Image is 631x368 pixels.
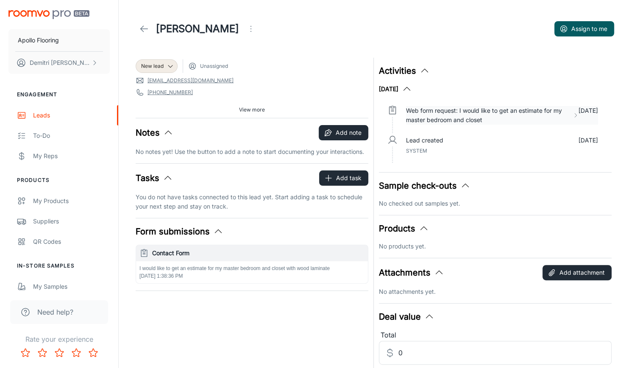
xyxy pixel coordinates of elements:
[398,341,612,365] input: Estimated deal value
[242,20,259,37] button: Open menu
[379,242,612,251] p: No products yet.
[379,310,434,323] button: Deal value
[30,58,89,67] p: Demitri [PERSON_NAME]
[34,344,51,361] button: Rate 2 star
[8,29,110,51] button: Apollo Flooring
[37,307,73,317] span: Need help?
[33,217,110,226] div: Suppliers
[33,196,110,206] div: My Products
[17,344,34,361] button: Rate 1 star
[136,172,173,184] button: Tasks
[379,64,430,77] button: Activities
[319,170,368,186] button: Add task
[136,126,173,139] button: Notes
[139,273,183,279] span: [DATE] 1:38:36 PM
[379,84,412,94] button: [DATE]
[33,237,110,246] div: QR Codes
[406,136,443,145] p: Lead created
[136,59,178,73] div: New lead
[239,106,265,114] span: View more
[319,125,368,140] button: Add note
[379,287,612,296] p: No attachments yet.
[578,106,598,125] p: [DATE]
[578,136,598,145] p: [DATE]
[379,266,444,279] button: Attachments
[236,103,268,116] button: View more
[136,225,223,238] button: Form submissions
[147,89,193,96] a: [PHONE_NUMBER]
[51,344,68,361] button: Rate 3 star
[200,62,228,70] span: Unassigned
[406,106,569,125] p: Web form request: I would like to get an estimate for my master bedroom and closet
[33,111,110,120] div: Leads
[152,248,364,258] h6: Contact Form
[379,330,612,341] div: Total
[379,179,470,192] button: Sample check-outs
[147,77,233,84] a: [EMAIL_ADDRESS][DOMAIN_NAME]
[8,52,110,74] button: Demitri [PERSON_NAME]
[136,192,368,211] p: You do not have tasks connected to this lead yet. Start adding a task to schedule your next step ...
[139,265,364,272] p: I would like to get an estimate for my master bedroom and closet with wood laminate
[8,10,89,19] img: Roomvo PRO Beta
[18,36,59,45] p: Apollo Flooring
[141,62,164,70] span: New lead
[33,151,110,161] div: My Reps
[156,21,239,36] h1: [PERSON_NAME]
[379,222,429,235] button: Products
[406,148,427,154] span: System
[85,344,102,361] button: Rate 5 star
[136,245,368,283] button: Contact FormI would like to get an estimate for my master bedroom and closet with wood laminate[D...
[554,21,614,36] button: Assign to me
[33,131,110,140] div: To-do
[379,199,612,208] p: No checked out samples yet.
[136,147,368,156] p: No notes yet! Use the button to add a note to start documenting your interactions.
[68,344,85,361] button: Rate 4 star
[33,282,110,291] div: My Samples
[542,265,612,280] button: Add attachment
[7,334,111,344] p: Rate your experience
